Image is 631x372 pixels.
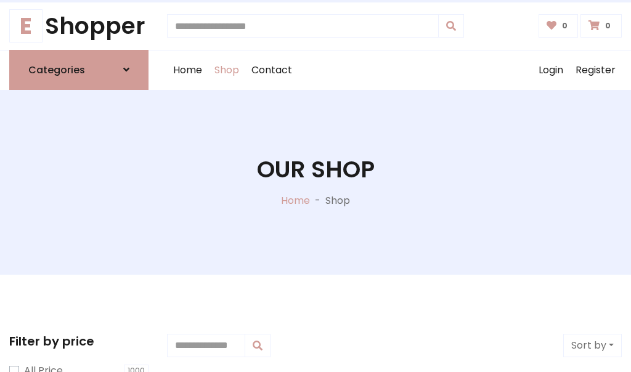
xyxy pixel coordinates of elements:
a: 0 [580,14,622,38]
p: - [310,193,325,208]
h5: Filter by price [9,334,149,349]
span: 0 [559,20,571,31]
span: E [9,9,43,42]
a: Categories [9,50,149,90]
p: Shop [325,193,350,208]
a: Shop [208,51,245,90]
a: Contact [245,51,298,90]
a: Register [569,51,622,90]
h1: Shopper [9,12,149,40]
a: 0 [539,14,579,38]
a: Login [532,51,569,90]
h6: Categories [28,64,85,76]
a: EShopper [9,12,149,40]
a: Home [281,193,310,208]
a: Home [167,51,208,90]
h1: Our Shop [257,156,375,184]
span: 0 [602,20,614,31]
button: Sort by [563,334,622,357]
